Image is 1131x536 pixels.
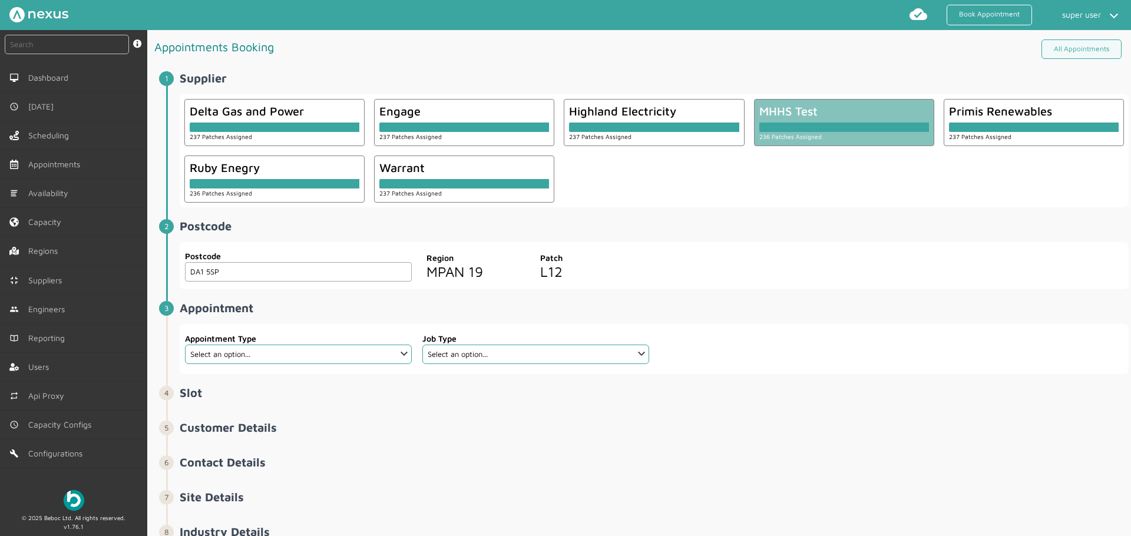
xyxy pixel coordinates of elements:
[185,332,412,345] label: Appointment Type
[64,490,84,511] img: Beboc Logo
[28,276,67,285] span: Suppliers
[180,455,1129,469] h2: Contact Details
[9,131,19,140] img: scheduling-left-menu.svg
[28,160,85,169] span: Appointments
[9,217,19,227] img: capacity-left-menu.svg
[759,104,929,118] div: MHHS Test
[28,391,69,401] span: Api Proxy
[28,449,87,458] span: Configurations
[180,421,1129,434] h2: Customer Details ️️️
[9,276,19,285] img: md-contract.svg
[180,71,1129,85] h2: Supplier ️️️
[540,263,563,280] span: L12
[190,190,252,197] small: 236 Patches Assigned
[909,5,928,24] img: md-cloud-done.svg
[28,420,96,429] span: Capacity Configs
[540,252,644,264] label: Patch
[9,188,19,198] img: md-list.svg
[28,217,66,227] span: Capacity
[9,7,68,22] img: Nexus
[9,73,19,82] img: md-desktop.svg
[9,362,19,372] img: user-left-menu.svg
[569,133,631,140] small: 237 Patches Assigned
[426,252,531,264] label: Region
[28,246,62,256] span: Regions
[28,333,70,343] span: Reporting
[180,490,1129,504] h2: Site Details
[1041,39,1122,59] a: All Appointments
[28,305,70,314] span: Engineers
[28,188,73,198] span: Availability
[422,332,649,345] label: Job Type
[947,5,1032,25] a: Book Appointment
[28,73,73,82] span: Dashboard
[759,133,822,140] small: 236 Patches Assigned
[154,35,641,59] h1: Appointments Booking
[180,301,1129,315] h2: Appointment ️️️
[949,104,1119,118] div: Primis Renewables
[9,305,19,314] img: md-people.svg
[9,160,19,169] img: appointments-left-menu.svg
[9,420,19,429] img: md-time.svg
[379,104,549,118] div: Engage
[949,133,1011,140] small: 237 Patches Assigned
[28,362,54,372] span: Users
[379,190,442,197] small: 237 Patches Assigned
[185,250,412,262] label: Postcode
[426,263,483,280] span: MPAN 19
[5,35,129,54] input: Search by: Ref, PostCode, MPAN, MPRN, Account, Customer
[180,219,1129,233] h2: Postcode ️️️
[28,102,58,111] span: [DATE]
[28,131,74,140] span: Scheduling
[9,246,19,256] img: regions.left-menu.svg
[9,102,19,111] img: md-time.svg
[180,386,1129,399] h2: Slot ️️️
[379,161,549,174] div: Warrant
[9,391,19,401] img: md-repeat.svg
[190,133,252,140] small: 237 Patches Assigned
[379,133,442,140] small: 237 Patches Assigned
[190,161,359,174] div: Ruby Enegry
[9,333,19,343] img: md-book.svg
[9,449,19,458] img: md-build.svg
[190,104,359,118] div: Delta Gas and Power
[569,104,739,118] div: Highland Electricity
